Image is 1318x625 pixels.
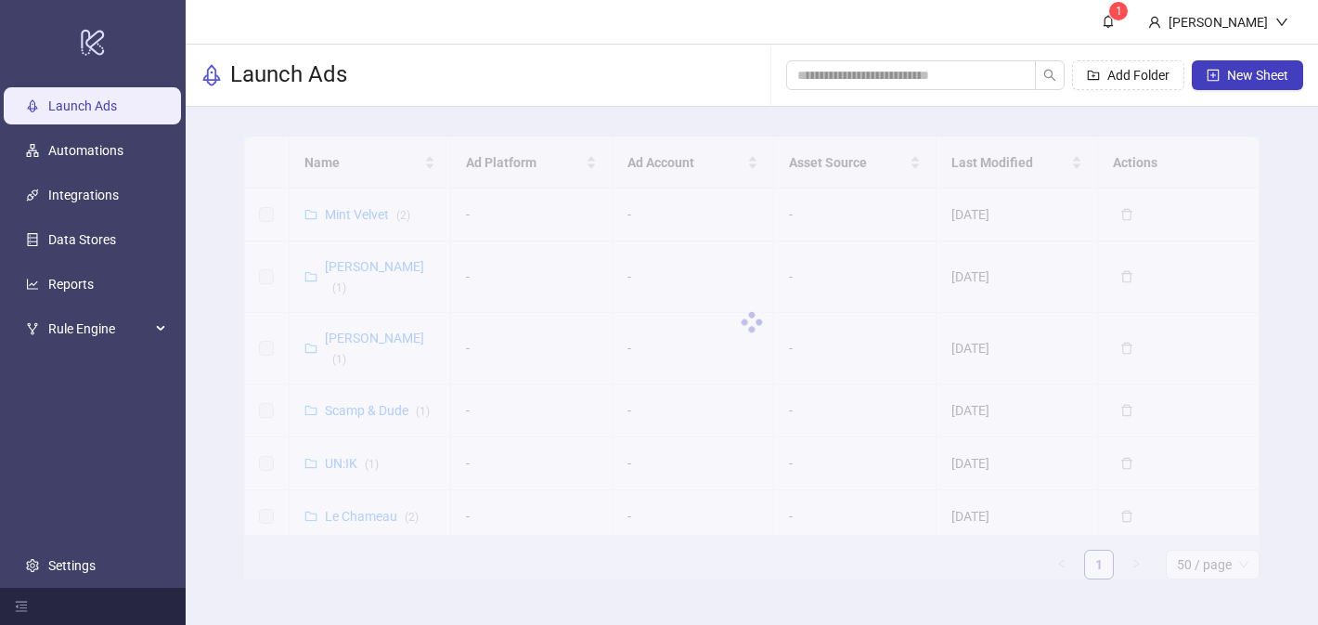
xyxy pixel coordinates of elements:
button: Add Folder [1072,60,1184,90]
span: search [1043,69,1056,82]
span: menu-fold [15,600,28,613]
a: Settings [48,558,96,573]
a: Launch Ads [48,98,117,113]
span: Rule Engine [48,310,150,347]
h3: Launch Ads [230,60,347,90]
span: plus-square [1207,69,1220,82]
button: New Sheet [1192,60,1303,90]
a: Integrations [48,188,119,202]
sup: 1 [1109,2,1128,20]
a: Automations [48,143,123,158]
span: down [1275,16,1288,29]
span: fork [26,322,39,335]
span: 1 [1116,5,1122,18]
span: New Sheet [1227,68,1288,83]
span: user [1148,16,1161,29]
div: [PERSON_NAME] [1161,12,1275,33]
span: rocket [200,64,223,86]
span: Add Folder [1107,68,1169,83]
span: folder-add [1087,69,1100,82]
a: Reports [48,277,94,292]
a: Data Stores [48,232,116,247]
span: bell [1102,15,1115,28]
